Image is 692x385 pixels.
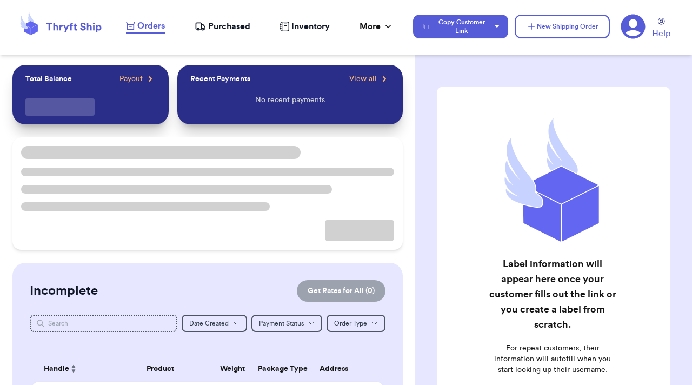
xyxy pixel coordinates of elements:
[349,74,377,84] span: View all
[297,280,385,302] button: Get Rates for All (0)
[25,74,72,84] p: Total Balance
[119,74,156,84] a: Payout
[107,356,214,382] th: Product
[280,20,330,33] a: Inventory
[255,95,325,105] p: No recent payments
[30,282,98,300] h2: Incomplete
[126,19,165,34] a: Orders
[515,15,610,38] button: New Shipping Order
[119,74,143,84] span: Payout
[259,320,304,327] span: Payment Status
[488,343,617,375] p: For repeat customers, their information will autofill when you start looking up their username.
[251,356,289,382] th: Package Type
[652,27,670,40] span: Help
[327,315,385,332] button: Order Type
[182,315,247,332] button: Date Created
[413,15,508,38] button: Copy Customer Link
[349,74,390,84] a: View all
[189,320,229,327] span: Date Created
[30,315,177,332] input: Search
[69,362,78,375] button: Sort ascending
[195,20,250,33] a: Purchased
[360,20,394,33] div: More
[251,315,322,332] button: Payment Status
[289,356,384,382] th: Address
[488,256,617,332] h2: Label information will appear here once your customer fills out the link or you create a label fr...
[44,363,69,375] span: Handle
[137,19,165,32] span: Orders
[214,356,251,382] th: Weight
[334,320,367,327] span: Order Type
[208,20,250,33] span: Purchased
[652,18,670,40] a: Help
[291,20,330,33] span: Inventory
[190,74,250,84] p: Recent Payments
